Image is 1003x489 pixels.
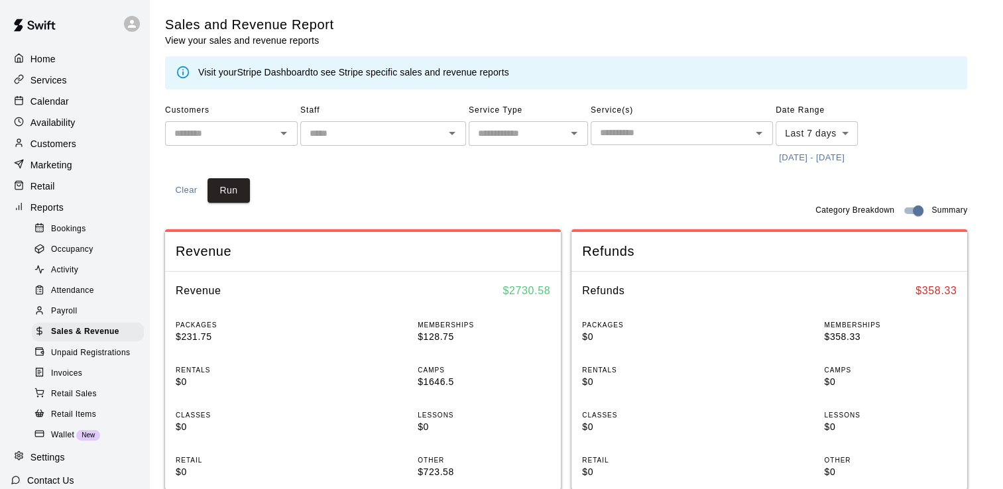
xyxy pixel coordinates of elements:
[418,375,550,389] p: $1646.5
[11,91,139,111] a: Calendar
[32,425,149,445] a: WalletNew
[824,320,957,330] p: MEMBERSHIPS
[207,178,250,203] button: Run
[418,330,550,344] p: $128.75
[30,52,56,66] p: Home
[176,465,308,479] p: $0
[469,100,588,121] span: Service Type
[30,74,67,87] p: Services
[824,420,957,434] p: $0
[824,365,957,375] p: CAMPS
[418,320,550,330] p: MEMBERSHIPS
[32,239,149,260] a: Occupancy
[198,66,509,80] div: Visit your to see Stripe specific sales and revenue reports
[76,431,100,439] span: New
[32,323,144,341] div: Sales & Revenue
[418,465,550,479] p: $723.58
[32,282,144,300] div: Attendance
[582,282,624,299] h6: Refunds
[32,220,144,239] div: Bookings
[32,219,149,239] a: Bookings
[32,260,149,281] a: Activity
[582,365,715,375] p: RENTALS
[582,243,957,260] span: Refunds
[582,375,715,389] p: $0
[51,408,96,421] span: Retail Items
[51,264,78,277] span: Activity
[32,384,149,404] a: Retail Sales
[815,204,894,217] span: Category Breakdown
[443,124,461,142] button: Open
[824,455,957,465] p: OTHER
[32,426,144,445] div: WalletNew
[11,49,139,69] a: Home
[502,282,550,299] h6: $ 2730.58
[11,113,139,133] div: Availability
[300,100,466,121] span: Staff
[750,124,768,142] button: Open
[418,410,550,420] p: LESSONS
[51,388,97,401] span: Retail Sales
[32,343,149,363] a: Unpaid Registrations
[32,385,144,404] div: Retail Sales
[165,16,334,34] h5: Sales and Revenue Report
[165,178,207,203] button: Clear
[32,364,144,383] div: Invoices
[30,451,65,464] p: Settings
[176,365,308,375] p: RENTALS
[30,201,64,214] p: Reports
[582,420,715,434] p: $0
[32,281,149,301] a: Attendance
[30,95,69,108] p: Calendar
[176,420,308,434] p: $0
[51,347,130,360] span: Unpaid Registrations
[176,330,308,344] p: $231.75
[582,330,715,344] p: $0
[582,465,715,479] p: $0
[51,325,119,339] span: Sales & Revenue
[176,282,221,299] h6: Revenue
[30,180,55,193] p: Retail
[51,284,94,298] span: Attendance
[776,148,848,168] button: [DATE] - [DATE]
[274,124,293,142] button: Open
[582,410,715,420] p: CLASSES
[32,322,149,343] a: Sales & Revenue
[776,121,858,146] div: Last 7 days
[11,197,139,217] a: Reports
[30,137,76,150] p: Customers
[418,455,550,465] p: OTHER
[27,474,74,487] p: Contact Us
[11,447,139,467] a: Settings
[11,70,139,90] a: Services
[30,116,76,129] p: Availability
[51,367,82,380] span: Invoices
[824,465,957,479] p: $0
[915,282,957,299] h6: $ 358.33
[176,375,308,389] p: $0
[51,243,93,256] span: Occupancy
[165,34,334,47] p: View your sales and revenue reports
[11,155,139,175] a: Marketing
[32,404,149,425] a: Retail Items
[11,134,139,154] a: Customers
[51,305,77,318] span: Payroll
[565,124,583,142] button: Open
[32,301,149,322] a: Payroll
[51,223,86,236] span: Bookings
[32,261,144,280] div: Activity
[51,429,74,442] span: Wallet
[824,375,957,389] p: $0
[32,344,144,362] div: Unpaid Registrations
[32,406,144,424] div: Retail Items
[176,410,308,420] p: CLASSES
[591,100,773,121] span: Service(s)
[165,100,298,121] span: Customers
[30,158,72,172] p: Marketing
